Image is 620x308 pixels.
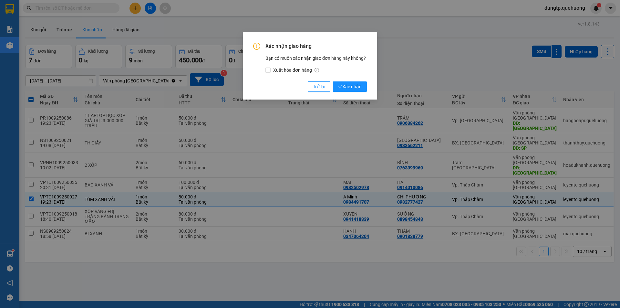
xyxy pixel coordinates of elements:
[338,83,362,90] span: Xác nhận
[308,81,330,92] button: Trở lại
[265,55,367,74] div: Bạn có muốn xác nhận giao đơn hàng này không?
[338,85,342,89] span: check
[8,42,36,72] b: An Anh Limousine
[265,43,367,50] span: Xác nhận giao hàng
[313,83,325,90] span: Trở lại
[315,68,319,72] span: info-circle
[333,81,367,92] button: checkXác nhận
[42,9,62,62] b: Biên nhận gởi hàng hóa
[253,43,260,50] span: exclamation-circle
[271,67,322,74] span: Xuất hóa đơn hàng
